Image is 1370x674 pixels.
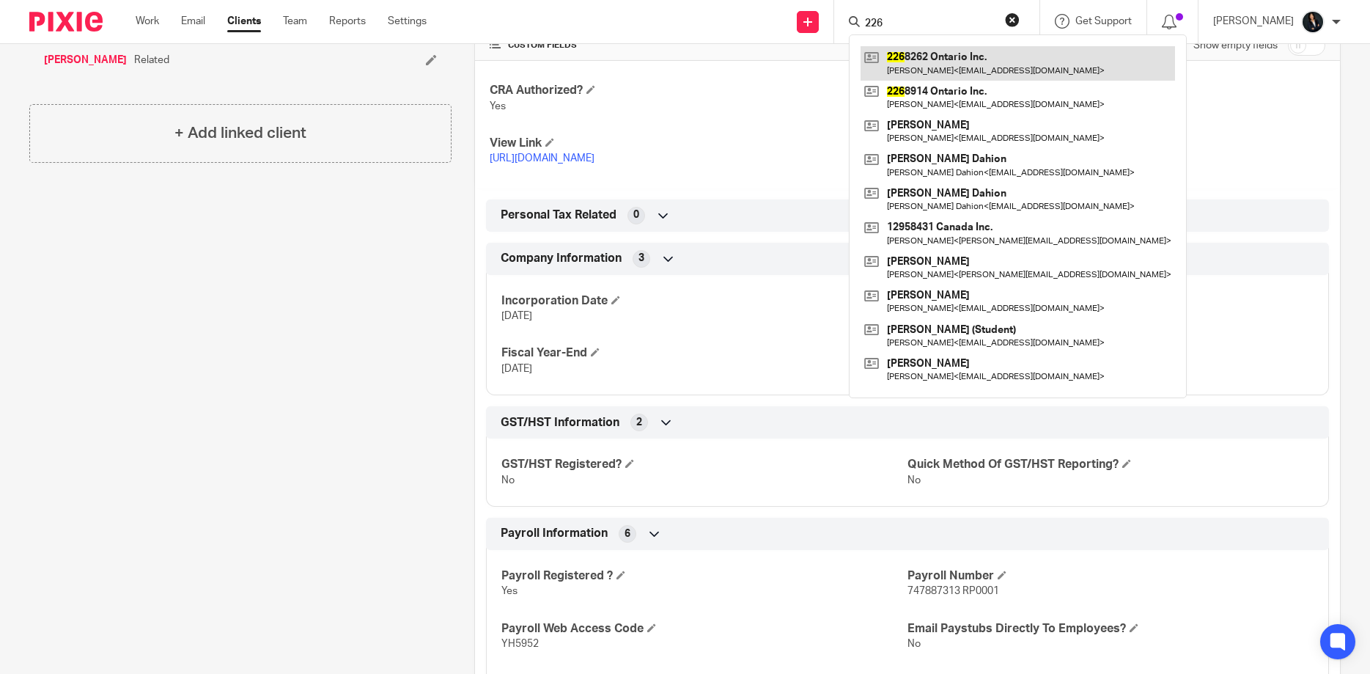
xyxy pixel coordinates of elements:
[501,311,532,321] span: [DATE]
[501,415,619,431] span: GST/HST Information
[501,639,539,649] span: YH5952
[1075,16,1132,26] span: Get Support
[1301,10,1325,34] img: HardeepM.png
[501,457,907,472] h4: GST/HST Registered?
[136,14,159,29] a: Work
[490,40,907,51] h4: CUSTOM FIELDS
[625,527,630,541] span: 6
[501,364,532,374] span: [DATE]
[501,526,608,541] span: Payroll Information
[501,345,907,361] h4: Fiscal Year-End
[638,251,644,265] span: 3
[174,122,306,144] h4: + Add linked client
[501,621,907,637] h4: Payroll Web Access Code
[501,475,515,486] span: No
[907,639,921,649] span: No
[181,14,205,29] a: Email
[501,586,518,596] span: Yes
[329,14,366,29] a: Reports
[134,53,169,67] span: Related
[907,475,921,486] span: No
[490,153,594,164] a: [URL][DOMAIN_NAME]
[863,18,995,31] input: Search
[501,208,616,223] span: Personal Tax Related
[907,586,999,596] span: 747887313 RP0001
[490,83,907,98] h4: CRA Authorized?
[907,457,1314,472] h4: Quick Method Of GST/HST Reporting?
[29,12,103,32] img: Pixie
[636,415,642,430] span: 2
[388,14,427,29] a: Settings
[44,53,127,67] a: [PERSON_NAME]
[907,621,1314,637] h4: Email Paystubs Directly To Employees?
[490,101,506,111] span: Yes
[501,251,622,266] span: Company Information
[1213,14,1294,29] p: [PERSON_NAME]
[1193,38,1278,53] label: Show empty fields
[490,136,907,151] h4: View Link
[1005,12,1020,27] button: Clear
[227,14,261,29] a: Clients
[907,568,1314,584] h4: Payroll Number
[501,293,907,309] h4: Incorporation Date
[283,14,307,29] a: Team
[501,568,907,584] h4: Payroll Registered ?
[633,208,639,222] span: 0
